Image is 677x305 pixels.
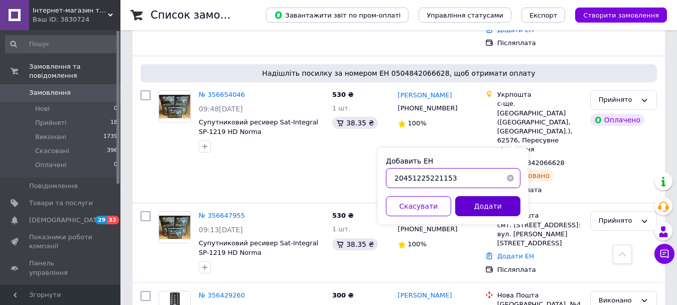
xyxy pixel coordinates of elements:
[29,182,78,191] span: Повідомлення
[199,105,243,113] span: 09:48[DATE]
[497,26,534,34] a: Додати ЕН
[110,118,117,127] span: 18
[386,157,433,165] label: Добавить ЕН
[159,95,190,118] img: Фото товару
[159,216,190,239] img: Фото товару
[145,68,653,78] span: Надішліть посилку за номером ЕН 0504842066628, щоб отримати оплату
[151,9,252,21] h1: Список замовлень
[332,291,354,299] span: 300 ₴
[583,12,659,19] span: Створити замовлення
[396,102,460,115] div: [PHONE_NUMBER]
[497,291,582,300] div: Нова Пошта
[654,244,674,264] button: Чат з покупцем
[199,239,318,256] a: Супутниковий ресивер Sat-Integral SP-1219 HD Norma
[332,238,378,250] div: 38.35 ₴
[408,240,427,248] span: 100%
[398,91,452,100] a: [PERSON_NAME]
[29,199,93,208] span: Товари та послуги
[35,118,66,127] span: Прийняті
[455,196,520,216] button: Додати
[159,90,191,122] a: Фото товару
[497,211,582,220] div: Нова Пошта
[29,233,93,251] span: Показники роботи компанії
[107,146,117,156] span: 396
[529,12,558,19] span: Експорт
[103,132,117,141] span: 1739
[419,8,511,23] button: Управління статусами
[497,99,582,154] div: с-ще. [GEOGRAPHIC_DATA] ([GEOGRAPHIC_DATA], [GEOGRAPHIC_DATA].), 62576, Пересувне відділення
[332,225,350,233] span: 1 шт.
[521,8,566,23] button: Експорт
[199,91,245,98] a: № 356654046
[35,132,66,141] span: Виконані
[274,11,400,20] span: Завантажити звіт по пром-оплаті
[29,259,93,277] span: Панель управління
[497,265,582,274] div: Післяплата
[33,6,108,15] span: Інтернет-магазин телебачення "SATPLUS"
[590,114,644,126] div: Оплачено
[332,104,350,112] span: 1 шт.
[114,104,117,113] span: 0
[199,118,318,135] a: Супутниковий ресивер Sat-Integral SP-1219 HD Norma
[199,212,245,219] a: № 356647955
[29,88,71,97] span: Замовлення
[396,223,460,236] div: [PHONE_NUMBER]
[159,211,191,243] a: Фото товару
[575,8,667,23] button: Створити замовлення
[114,161,117,170] span: 0
[497,252,534,260] a: Додати ЕН
[497,159,565,167] span: ЕН: 0504842066628
[199,291,245,299] a: № 356429260
[332,117,378,129] div: 38.35 ₴
[599,95,636,105] div: Прийнято
[500,168,520,188] button: Очистить
[35,161,67,170] span: Оплачені
[497,90,582,99] div: Укрпошта
[199,226,243,234] span: 09:13[DATE]
[497,39,582,48] div: Післяплата
[95,216,107,224] span: 29
[497,221,582,248] div: смт. [STREET_ADDRESS]: вул. [PERSON_NAME][STREET_ADDRESS]
[107,216,118,224] span: 33
[266,8,409,23] button: Завантажити звіт по пром-оплаті
[29,62,120,80] span: Замовлення та повідомлення
[408,119,427,127] span: 100%
[332,91,354,98] span: 530 ₴
[386,196,451,216] button: Скасувати
[5,35,118,53] input: Пошук
[497,186,582,195] div: Пром-оплата
[35,146,69,156] span: Скасовані
[33,15,120,24] div: Ваш ID: 3830724
[565,11,667,19] a: Створити замовлення
[427,12,503,19] span: Управління статусами
[35,104,50,113] span: Нові
[599,216,636,226] div: Прийнято
[332,212,354,219] span: 530 ₴
[398,291,452,300] a: [PERSON_NAME]
[29,216,103,225] span: [DEMOGRAPHIC_DATA]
